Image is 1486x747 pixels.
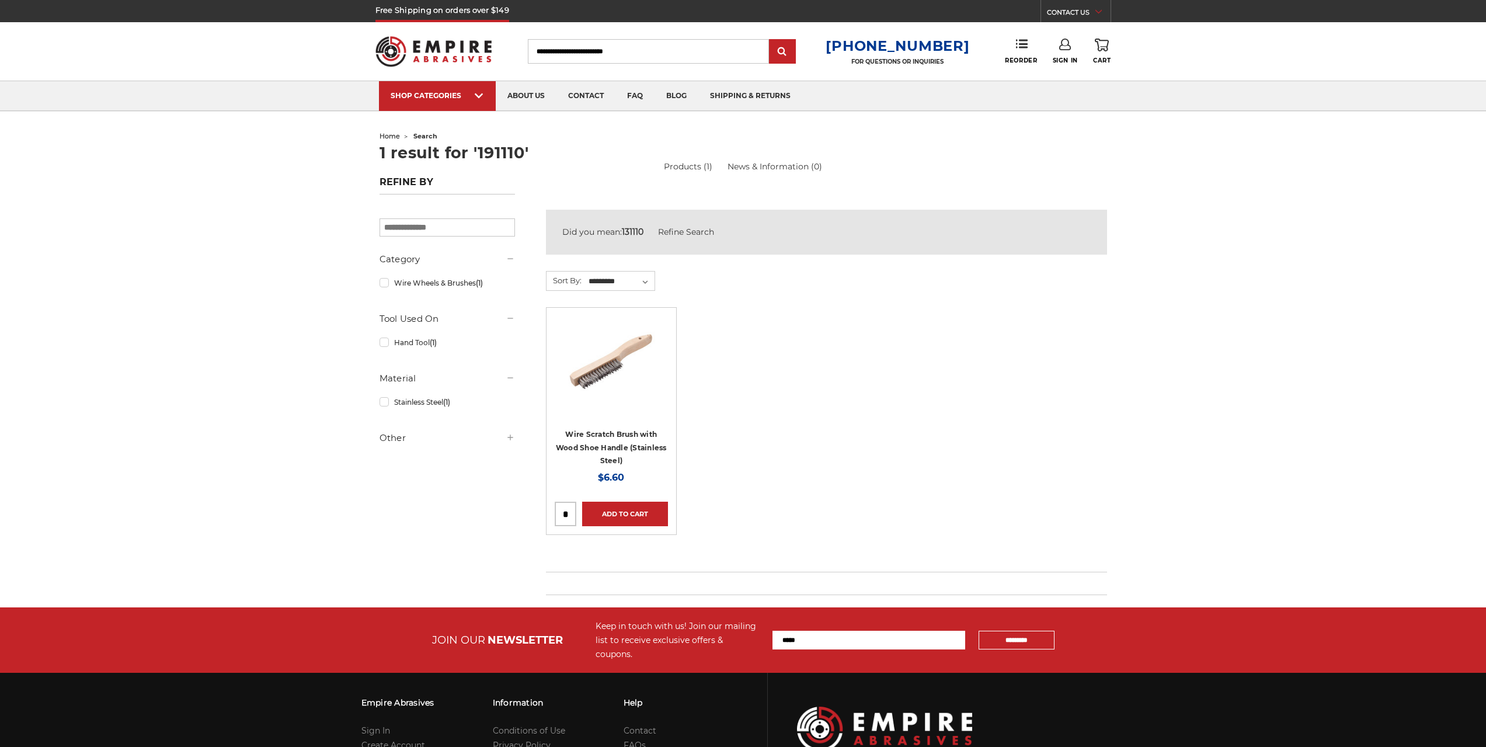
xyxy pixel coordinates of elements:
[826,58,969,65] p: FOR QUESTIONS OR INQUIRIES
[658,227,714,237] a: Refine Search
[547,272,582,289] label: Sort By:
[771,40,794,64] input: Submit
[624,725,656,736] a: Contact
[1005,57,1037,64] span: Reorder
[432,634,485,647] span: JOIN OUR
[728,161,822,173] a: News & Information (0)
[598,472,624,483] span: $6.60
[430,338,437,347] span: (1)
[375,29,492,74] img: Empire Abrasives
[622,227,643,237] strong: 131110
[380,252,515,266] h5: Category
[562,226,1091,238] div: Did you mean:
[380,392,515,412] a: Stainless Steel(1)
[380,176,515,194] h5: Refine by
[380,273,515,293] a: Wire Wheels & Brushes(1)
[615,81,655,111] a: faq
[556,430,667,465] a: Wire Scratch Brush with Wood Shoe Handle (Stainless Steel)
[664,161,712,173] a: Products (1)
[582,502,668,526] a: Add to Cart
[361,725,390,736] a: Sign In
[380,312,515,326] h5: Tool Used On
[556,81,615,111] a: contact
[555,316,668,429] a: Wire Scratch Brush with Wood Shoe Handle (Stainless Steel)
[493,690,565,715] h3: Information
[1047,6,1111,22] a: CONTACT US
[380,132,400,140] a: home
[443,398,450,406] span: (1)
[380,145,1107,161] h1: 1 result for '191110'
[1005,39,1037,64] a: Reorder
[698,81,802,111] a: shipping & returns
[1053,57,1078,64] span: Sign In
[361,690,434,715] h3: Empire Abrasives
[476,279,483,287] span: (1)
[596,619,761,661] div: Keep in touch with us! Join our mailing list to receive exclusive offers & coupons.
[655,81,698,111] a: blog
[391,91,484,100] div: SHOP CATEGORIES
[624,690,702,715] h3: Help
[380,332,515,353] a: Hand Tool(1)
[826,37,969,54] a: [PHONE_NUMBER]
[496,81,556,111] a: about us
[380,371,515,385] h5: Material
[587,273,655,290] select: Sort By:
[565,316,658,409] img: Wire Scratch Brush with Wood Shoe Handle (Stainless Steel)
[1093,39,1111,64] a: Cart
[413,132,437,140] span: search
[488,634,563,647] span: NEWSLETTER
[380,431,515,445] h5: Other
[493,725,565,736] a: Conditions of Use
[1093,57,1111,64] span: Cart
